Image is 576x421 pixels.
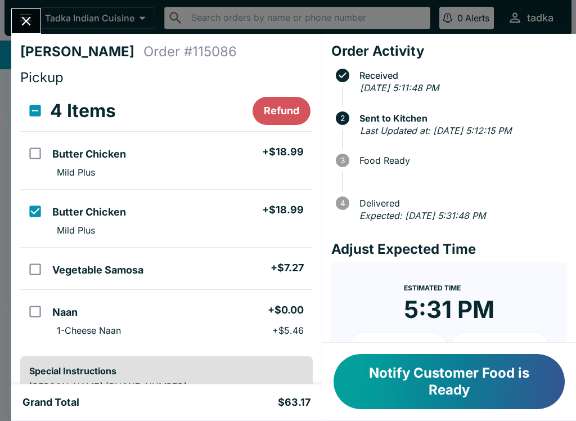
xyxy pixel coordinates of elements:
[404,295,494,324] time: 5:31 PM
[340,199,345,208] text: 4
[331,43,567,60] h4: Order Activity
[349,333,447,361] button: + 10
[404,284,461,292] span: Estimated Time
[29,365,304,377] h6: Special Instructions
[272,325,304,336] p: + $5.46
[20,91,313,347] table: orders table
[12,9,40,33] button: Close
[340,156,345,165] text: 3
[143,43,237,60] h4: Order # 115086
[354,155,567,165] span: Food Ready
[57,225,95,236] p: Mild Plus
[354,198,567,208] span: Delivered
[359,210,485,221] em: Expected: [DATE] 5:31:48 PM
[334,354,565,409] button: Notify Customer Food is Ready
[354,113,567,123] span: Sent to Kitchen
[331,241,567,258] h4: Adjust Expected Time
[22,396,79,409] h5: Grand Total
[354,70,567,80] span: Received
[52,147,126,161] h5: Butter Chicken
[253,97,310,125] button: Refund
[262,145,304,159] h5: + $18.99
[360,82,439,93] em: [DATE] 5:11:48 PM
[29,381,304,392] p: [PERSON_NAME] [PHONE_NUMBER]
[340,114,345,123] text: 2
[268,303,304,317] h5: + $0.00
[52,205,126,219] h5: Butter Chicken
[360,125,511,136] em: Last Updated at: [DATE] 5:12:15 PM
[278,396,310,409] h5: $63.17
[57,325,121,336] p: 1-Cheese Naan
[271,261,304,275] h5: + $7.27
[50,100,116,122] h3: 4 Items
[20,43,143,60] h4: [PERSON_NAME]
[52,263,143,277] h5: Vegetable Samosa
[57,167,95,178] p: Mild Plus
[262,203,304,217] h5: + $18.99
[20,69,64,86] span: Pickup
[52,306,78,319] h5: Naan
[451,333,549,361] button: + 20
